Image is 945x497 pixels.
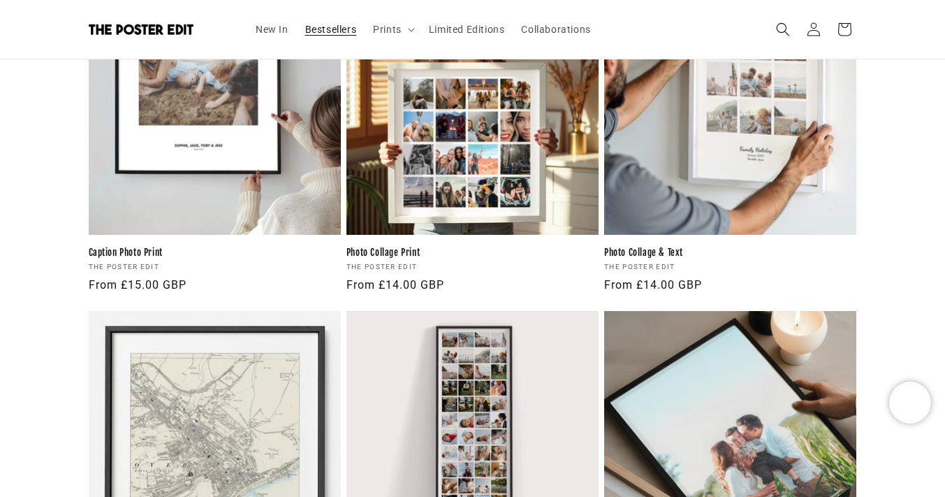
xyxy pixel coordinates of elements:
[305,23,357,36] span: Bestsellers
[256,23,288,36] span: New In
[604,247,856,259] a: Photo Collage & Text
[373,23,402,36] span: Prints
[89,247,341,259] a: Caption Photo Print
[420,15,513,44] a: Limited Editions
[346,247,599,259] a: Photo Collage Print
[768,14,798,45] summary: Search
[297,15,365,44] a: Bestsellers
[889,382,931,424] iframe: Chatra live chat
[89,24,193,35] img: The Poster Edit
[247,15,297,44] a: New In
[365,15,420,44] summary: Prints
[83,19,233,41] a: The Poster Edit
[513,15,599,44] a: Collaborations
[429,23,505,36] span: Limited Editions
[521,23,590,36] span: Collaborations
